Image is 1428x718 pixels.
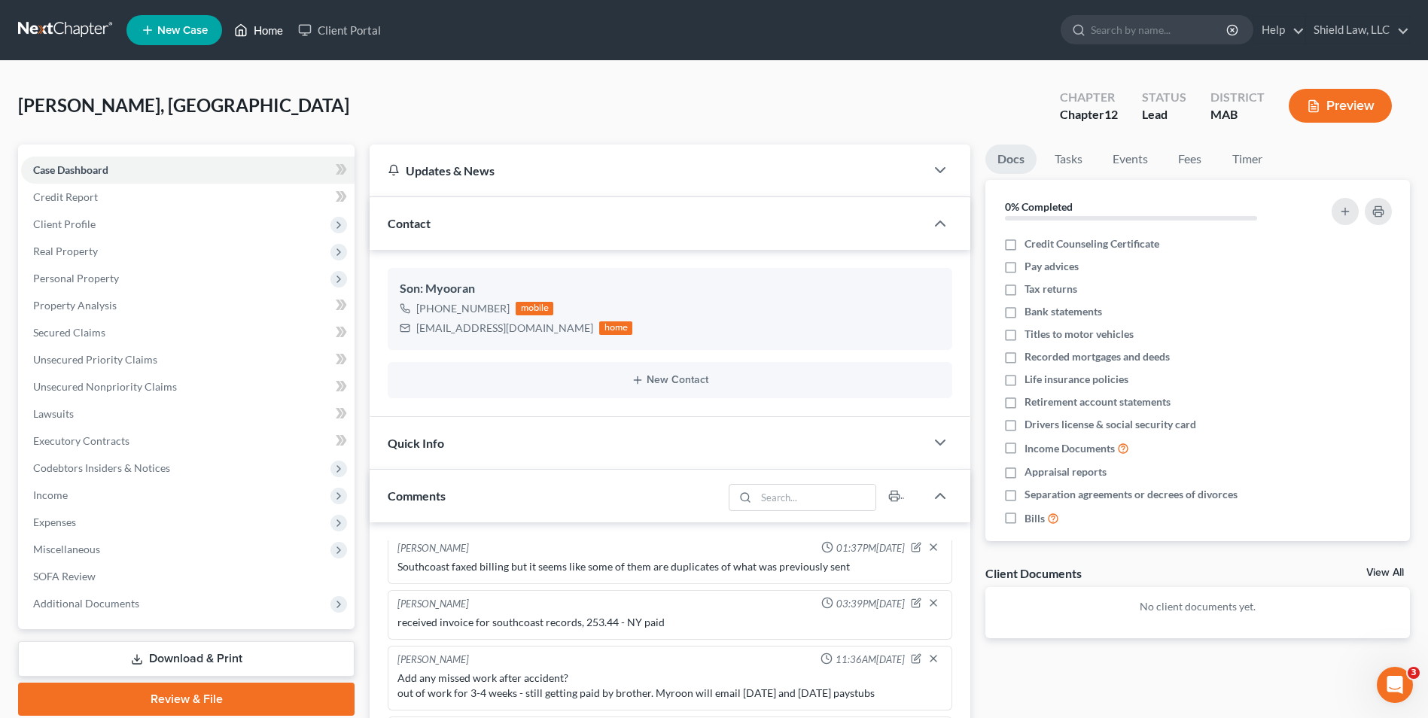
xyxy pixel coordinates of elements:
[18,94,349,116] span: [PERSON_NAME], [GEOGRAPHIC_DATA]
[400,280,940,298] div: Son: Myooran
[1306,17,1409,44] a: Shield Law, LLC
[397,559,942,574] div: Southcoast faxed billing but it seems like some of them are duplicates of what was previously sent
[33,163,108,176] span: Case Dashboard
[397,597,469,612] div: [PERSON_NAME]
[18,641,355,677] a: Download & Print
[1142,106,1186,123] div: Lead
[33,488,68,501] span: Income
[21,400,355,427] a: Lawsuits
[1025,372,1128,387] span: Life insurance policies
[985,145,1037,174] a: Docs
[1025,349,1170,364] span: Recorded mortgages and deeds
[21,184,355,211] a: Credit Report
[21,157,355,184] a: Case Dashboard
[1005,200,1073,213] strong: 0% Completed
[33,218,96,230] span: Client Profile
[33,190,98,203] span: Credit Report
[33,326,105,339] span: Secured Claims
[21,346,355,373] a: Unsecured Priority Claims
[33,461,170,474] span: Codebtors Insiders & Notices
[1166,145,1214,174] a: Fees
[397,653,469,668] div: [PERSON_NAME]
[1025,417,1196,432] span: Drivers license & social security card
[416,301,510,316] div: [PHONE_NUMBER]
[33,380,177,393] span: Unsecured Nonpriority Claims
[1377,667,1413,703] iframe: Intercom live chat
[397,671,942,701] div: Add any missed work after accident? out of work for 3-4 weeks - still getting paid by brother. My...
[416,321,593,336] div: [EMAIL_ADDRESS][DOMAIN_NAME]
[1408,667,1420,679] span: 3
[33,597,139,610] span: Additional Documents
[400,374,940,386] button: New Contact
[1101,145,1160,174] a: Events
[1142,89,1186,106] div: Status
[836,597,905,611] span: 03:39PM[DATE]
[388,216,431,230] span: Contact
[388,436,444,450] span: Quick Info
[836,541,905,555] span: 01:37PM[DATE]
[1289,89,1392,123] button: Preview
[33,407,74,420] span: Lawsuits
[157,25,208,36] span: New Case
[33,434,129,447] span: Executory Contracts
[227,17,291,44] a: Home
[1060,106,1118,123] div: Chapter
[836,653,905,667] span: 11:36AM[DATE]
[33,272,119,284] span: Personal Property
[33,245,98,257] span: Real Property
[1025,304,1102,319] span: Bank statements
[1091,16,1229,44] input: Search by name...
[21,292,355,319] a: Property Analysis
[1366,567,1404,578] a: View All
[1060,89,1118,106] div: Chapter
[997,599,1398,614] p: No client documents yet.
[1043,145,1095,174] a: Tasks
[1025,487,1238,502] span: Separation agreements or decrees of divorces
[1104,107,1118,121] span: 12
[21,373,355,400] a: Unsecured Nonpriority Claims
[33,516,76,528] span: Expenses
[1220,145,1274,174] a: Timer
[1254,17,1305,44] a: Help
[1210,106,1265,123] div: MAB
[291,17,388,44] a: Client Portal
[33,570,96,583] span: SOFA Review
[18,683,355,716] a: Review & File
[1025,511,1045,526] span: Bills
[1025,441,1115,456] span: Income Documents
[985,565,1082,581] div: Client Documents
[33,353,157,366] span: Unsecured Priority Claims
[1210,89,1265,106] div: District
[21,319,355,346] a: Secured Claims
[599,321,632,335] div: home
[1025,464,1107,479] span: Appraisal reports
[33,299,117,312] span: Property Analysis
[388,488,446,503] span: Comments
[1025,394,1171,409] span: Retirement account statements
[756,485,875,510] input: Search...
[397,615,942,630] div: received invoice for southcoast records, 253.44 - NY paid
[388,163,907,178] div: Updates & News
[1025,236,1159,251] span: Credit Counseling Certificate
[397,541,469,556] div: [PERSON_NAME]
[516,302,553,315] div: mobile
[1025,281,1077,297] span: Tax returns
[1025,259,1079,274] span: Pay advices
[21,427,355,455] a: Executory Contracts
[1025,327,1134,342] span: Titles to motor vehicles
[21,563,355,590] a: SOFA Review
[33,543,100,555] span: Miscellaneous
